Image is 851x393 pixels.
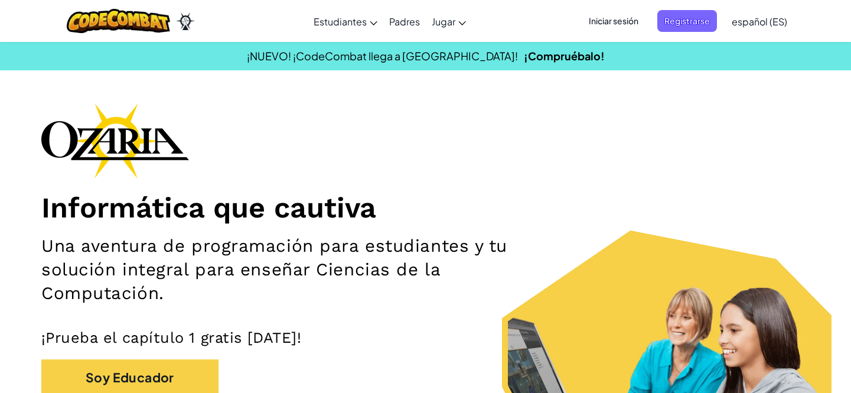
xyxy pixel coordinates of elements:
span: español (ES) [732,15,787,28]
img: Ozaria [176,12,195,30]
a: ¡Compruébalo! [524,49,605,63]
a: Jugar [426,5,472,37]
h2: Una aventura de programación para estudiantes y tu solución integral para enseñar Ciencias de la ... [41,234,556,305]
img: Ozaria branding logo [41,103,189,178]
button: Registrarse [657,10,717,32]
p: ¡Prueba el capítulo 1 gratis [DATE]! [41,329,810,347]
a: Estudiantes [308,5,383,37]
img: CodeCombat logo [67,9,170,33]
button: Iniciar sesión [582,10,645,32]
h1: Informática que cautiva [41,190,810,225]
span: Estudiantes [314,15,367,28]
span: Jugar [432,15,455,28]
a: Padres [383,5,426,37]
a: español (ES) [726,5,793,37]
span: ¡NUEVO! ¡CodeCombat llega a [GEOGRAPHIC_DATA]! [247,49,518,63]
